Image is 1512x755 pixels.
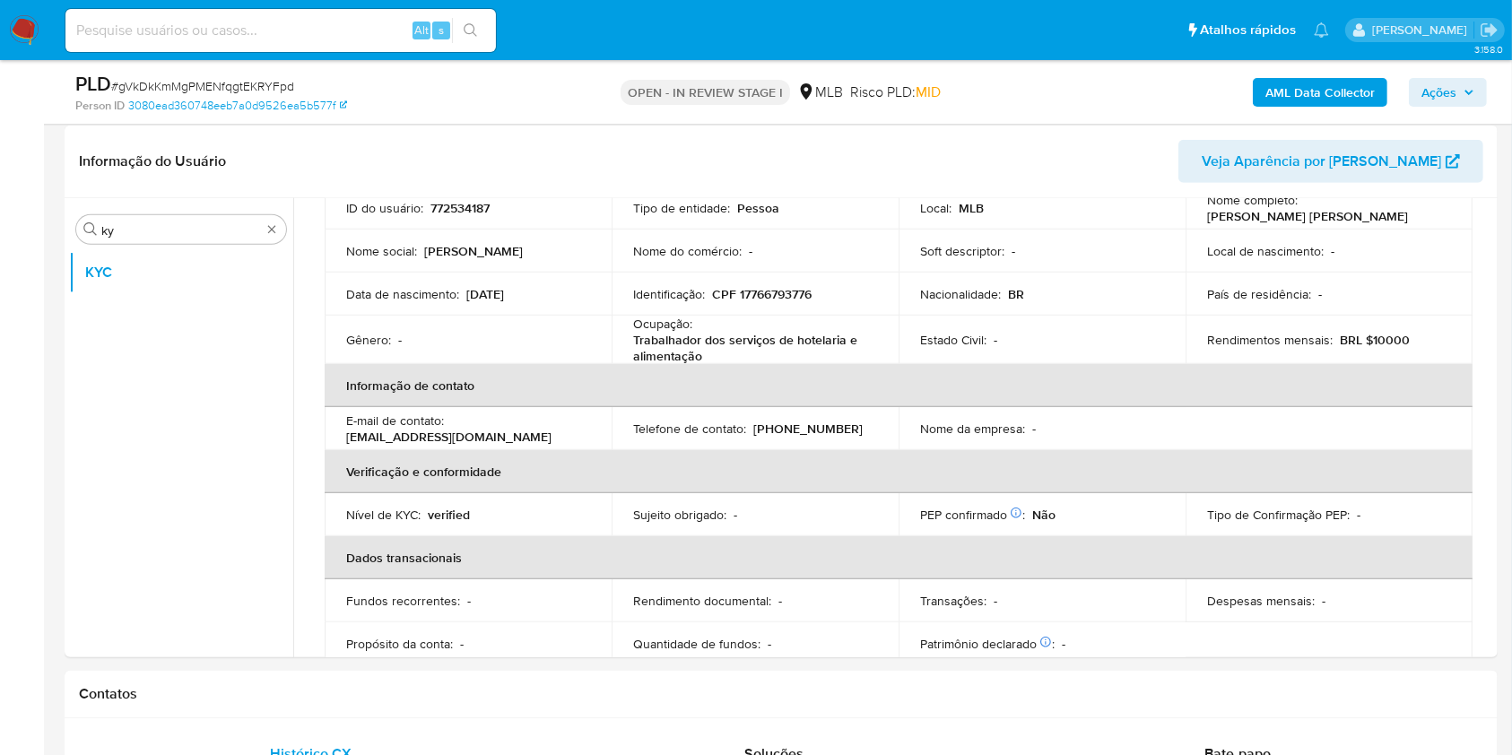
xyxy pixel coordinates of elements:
[633,636,760,652] p: Quantidade de fundos :
[797,82,843,102] div: MLB
[920,593,986,609] p: Transações :
[1207,507,1350,523] p: Tipo de Confirmação PEP :
[346,429,552,445] p: [EMAIL_ADDRESS][DOMAIN_NAME]
[621,80,790,105] p: OPEN - IN REVIEW STAGE I
[749,243,752,259] p: -
[916,82,941,102] span: MID
[325,450,1473,493] th: Verificação e conformidade
[1200,21,1296,39] span: Atalhos rápidos
[1032,507,1056,523] p: Não
[753,421,863,437] p: [PHONE_NUMBER]
[414,22,429,39] span: Alt
[346,332,391,348] p: Gênero :
[79,152,226,170] h1: Informação do Usuário
[1207,593,1315,609] p: Despesas mensais :
[712,286,812,302] p: CPF 17766793776
[325,536,1473,579] th: Dados transacionais
[920,286,1001,302] p: Nacionalidade :
[633,332,870,364] p: Trabalhador dos serviços de hotelaria e alimentação
[850,82,941,102] span: Risco PLD:
[346,200,423,216] p: ID do usuário :
[346,507,421,523] p: Nível de KYC :
[1207,243,1324,259] p: Local de nascimento :
[128,98,347,114] a: 3080ead360748eeb7a0d9526ea5b577f
[633,243,742,259] p: Nome do comércio :
[1202,140,1441,183] span: Veja Aparência por [PERSON_NAME]
[1340,332,1410,348] p: BRL $10000
[101,222,261,239] input: Procurar
[1480,21,1499,39] a: Sair
[346,286,459,302] p: Data de nascimento :
[265,222,279,237] button: Apagar busca
[778,593,782,609] p: -
[1032,421,1036,437] p: -
[398,332,402,348] p: -
[1474,42,1503,56] span: 3.158.0
[466,286,504,302] p: [DATE]
[69,251,293,294] button: KYC
[734,507,737,523] p: -
[439,22,444,39] span: s
[920,636,1055,652] p: Patrimônio declarado :
[633,286,705,302] p: Identificação :
[467,593,471,609] p: -
[920,507,1025,523] p: PEP confirmado :
[1421,78,1456,107] span: Ações
[633,200,730,216] p: Tipo de entidade :
[1409,78,1487,107] button: Ações
[428,507,470,523] p: verified
[346,243,417,259] p: Nome social :
[1207,332,1333,348] p: Rendimentos mensais :
[633,507,726,523] p: Sujeito obrigado :
[1178,140,1483,183] button: Veja Aparência por [PERSON_NAME]
[424,243,523,259] p: [PERSON_NAME]
[346,412,444,429] p: E-mail de contato :
[1012,243,1015,259] p: -
[1331,243,1334,259] p: -
[325,364,1473,407] th: Informação de contato
[1207,208,1408,224] p: [PERSON_NAME] [PERSON_NAME]
[452,18,489,43] button: search-icon
[75,69,111,98] b: PLD
[1372,22,1473,39] p: yngrid.fernandes@mercadolivre.com
[1062,636,1065,652] p: -
[1314,22,1329,38] a: Notificações
[346,636,453,652] p: Propósito da conta :
[1253,78,1387,107] button: AML Data Collector
[920,421,1025,437] p: Nome da empresa :
[346,593,460,609] p: Fundos recorrentes :
[768,636,771,652] p: -
[1357,507,1360,523] p: -
[1207,192,1298,208] p: Nome completo :
[79,685,1483,703] h1: Contatos
[1318,286,1322,302] p: -
[737,200,779,216] p: Pessoa
[920,200,952,216] p: Local :
[1265,78,1375,107] b: AML Data Collector
[994,593,997,609] p: -
[430,200,490,216] p: 772534187
[920,243,1004,259] p: Soft descriptor :
[65,19,496,42] input: Pesquise usuários ou casos...
[959,200,984,216] p: MLB
[1008,286,1024,302] p: BR
[75,98,125,114] b: Person ID
[460,636,464,652] p: -
[633,593,771,609] p: Rendimento documental :
[633,421,746,437] p: Telefone de contato :
[994,332,997,348] p: -
[111,77,294,95] span: # gVkDkKmMgPMENfqgtEKRYFpd
[83,222,98,237] button: Procurar
[1322,593,1325,609] p: -
[1207,286,1311,302] p: País de residência :
[920,332,986,348] p: Estado Civil :
[633,316,692,332] p: Ocupação :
